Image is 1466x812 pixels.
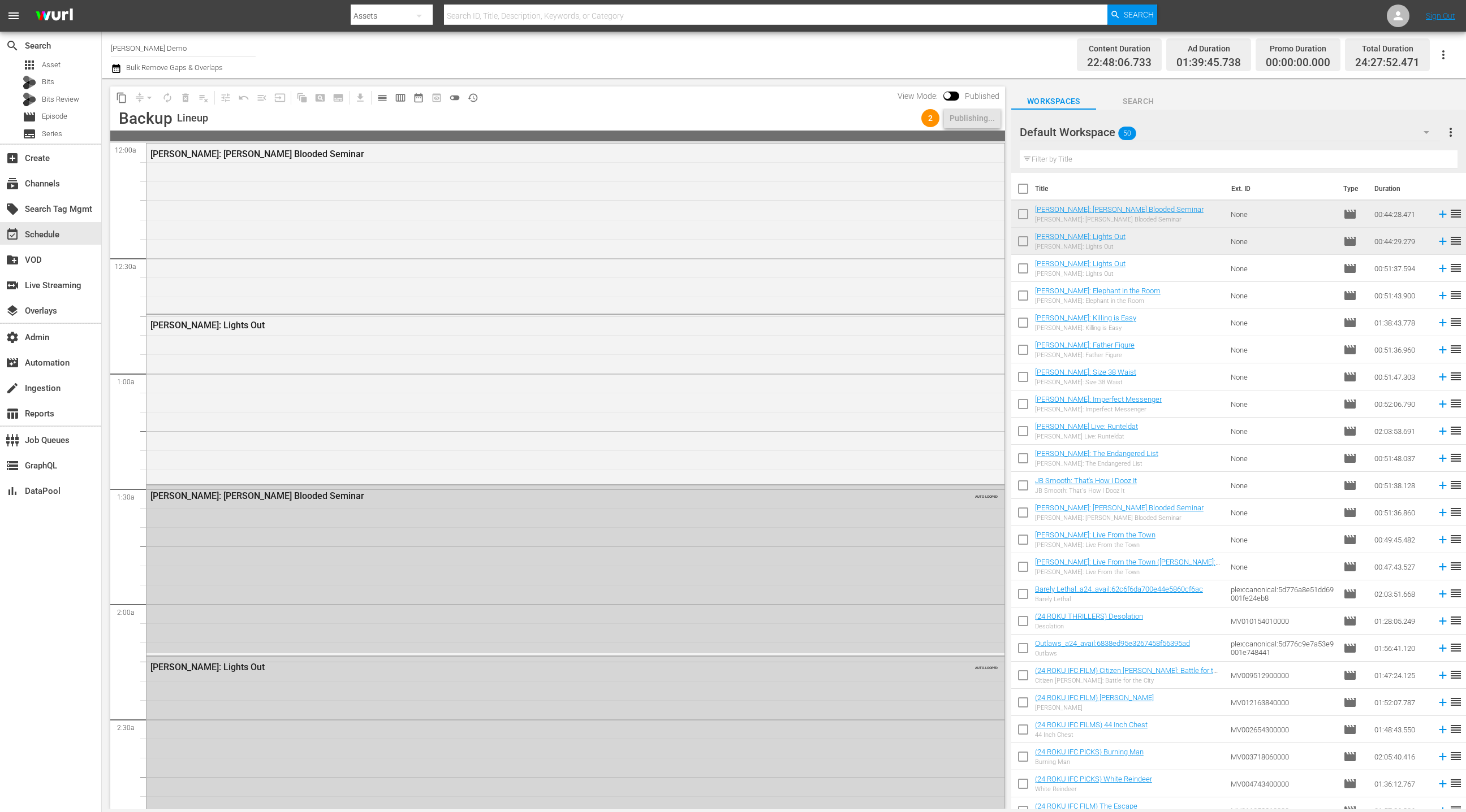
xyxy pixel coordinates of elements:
[1035,324,1136,332] div: [PERSON_NAME]: Killing is Easy
[42,128,62,140] span: Series
[42,76,54,88] span: Bits
[235,89,253,107] span: Revert to Primary Episode
[6,202,19,216] span: Search Tag Mgmt
[1343,289,1357,302] span: Episode
[1035,487,1137,494] div: JB Smooth: That's How I Dooz It
[1035,596,1203,603] div: Barely Lethal
[42,94,79,105] span: Bits Review
[1035,395,1162,403] a: [PERSON_NAME]: Imperfect Messenger
[1226,336,1339,363] td: None
[1343,397,1357,411] span: Episode
[6,151,19,165] span: Create
[449,92,460,103] span: toggle_off
[1176,57,1241,70] span: 01:39:45.738
[1226,499,1339,526] td: None
[1035,585,1203,593] a: Barely Lethal_a24_avail:62c6f6da700e44e5860cf6ac
[1035,341,1135,349] a: [PERSON_NAME]: Father Figure
[27,3,81,29] img: ans4CAIJ8jUAAAAAAAAAAAAAAAAAAAAAAAAgQb4GAAAAAAAAAAAAAAAAAAAAAAAAJMjXAAAAAAAAAAAAAAAAAAAAAAAAgAT5G...
[1124,5,1154,25] span: Search
[1449,370,1463,383] span: reorder
[1035,802,1137,810] a: (24 ROKU IFC FILM) The Escape
[1444,125,1458,139] span: more_vert
[6,253,19,267] span: VOD
[1449,315,1463,329] span: reorder
[1449,776,1463,790] span: reorder
[1437,723,1449,736] svg: Add to Schedule
[1035,514,1204,522] div: [PERSON_NAME]: [PERSON_NAME] Blooded Seminar
[1035,531,1155,539] a: [PERSON_NAME]: Live From the Town
[1343,506,1357,519] span: Episode
[1343,614,1357,628] span: Episode
[1343,343,1357,357] span: Episode
[1343,641,1357,655] span: Episode
[1226,363,1339,390] td: None
[23,76,36,89] div: Bits
[1437,561,1449,573] svg: Add to Schedule
[1343,560,1357,574] span: Episode
[1437,344,1449,356] svg: Add to Schedule
[1035,476,1137,485] a: JB Smooth: That's How I Dooz It
[124,63,223,72] span: Bulk Remove Gaps & Overlaps
[1449,342,1463,356] span: reorder
[1370,662,1432,689] td: 01:47:24.125
[1035,758,1144,766] div: Burning Man
[158,89,176,107] span: Loop Content
[1226,201,1339,228] td: None
[1449,532,1463,546] span: reorder
[131,89,158,107] span: Remove Gaps & Overlaps
[1226,770,1339,797] td: MV004743400000
[377,92,388,103] span: calendar_view_day_outlined
[6,459,19,472] span: GraphQL
[23,93,36,106] div: Bits Review
[253,89,271,107] span: Fill episodes with ad slates
[975,661,998,670] span: AUTO-LOOPED
[23,58,36,72] span: Asset
[1343,262,1357,275] span: Episode
[311,89,329,107] span: Create Search Block
[1437,750,1449,763] svg: Add to Schedule
[1426,11,1455,20] a: Sign Out
[1035,205,1204,214] a: [PERSON_NAME]: [PERSON_NAME] Blooded Seminar
[1035,720,1148,729] a: (24 ROKU IFC FILMS) 44 Inch Chest
[1107,5,1157,25] button: Search
[1370,743,1432,770] td: 02:05:40.416
[1266,41,1330,57] div: Promo Duration
[1343,587,1357,601] span: Episode
[6,484,19,498] span: DataPool
[1035,270,1126,277] div: [PERSON_NAME]: Lights Out
[119,109,173,128] div: Backup
[42,111,67,122] span: Episode
[271,89,289,107] span: Update Metadata from Key Asset
[1035,297,1161,305] div: [PERSON_NAME]: Elephant in the Room
[1035,748,1144,756] a: (24 ROKU IFC PICKS) Burning Man
[1449,288,1463,302] span: reorder
[1370,689,1432,716] td: 01:52:07.787
[1370,553,1432,580] td: 00:47:43.527
[1035,460,1158,467] div: [PERSON_NAME]: The Endangered List
[23,127,36,141] span: Series
[1035,558,1220,575] a: [PERSON_NAME]: Live From the Town ([PERSON_NAME]: Live From the Town (VARIANT))
[289,86,311,108] span: Refresh All Search Blocks
[1343,533,1357,546] span: Episode
[1449,695,1463,709] span: reorder
[1343,750,1357,763] span: Episode
[42,59,61,71] span: Asset
[1437,669,1449,681] svg: Add to Schedule
[6,304,19,318] span: Overlays
[1370,607,1432,635] td: 01:28:05.249
[1437,289,1449,302] svg: Add to Schedule
[176,89,195,107] span: Select an event to delete
[1343,370,1357,384] span: Episode
[1035,650,1190,657] div: Outlaws
[1343,235,1357,248] span: Episode
[1449,424,1463,437] span: reorder
[1370,716,1432,743] td: 01:48:43.550
[1226,553,1339,580] td: None
[1035,449,1158,458] a: [PERSON_NAME]: The Endangered List
[1370,580,1432,607] td: 02:03:51.668
[6,331,19,344] span: Admin
[1224,173,1336,205] th: Ext. ID
[1437,479,1449,492] svg: Add to Schedule
[1035,666,1221,683] a: (24 ROKU IFC FILM) Citizen [PERSON_NAME]: Battle for the City
[1035,639,1190,648] a: Outlaws_a24_avail:6838ed95e3267458f56395ad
